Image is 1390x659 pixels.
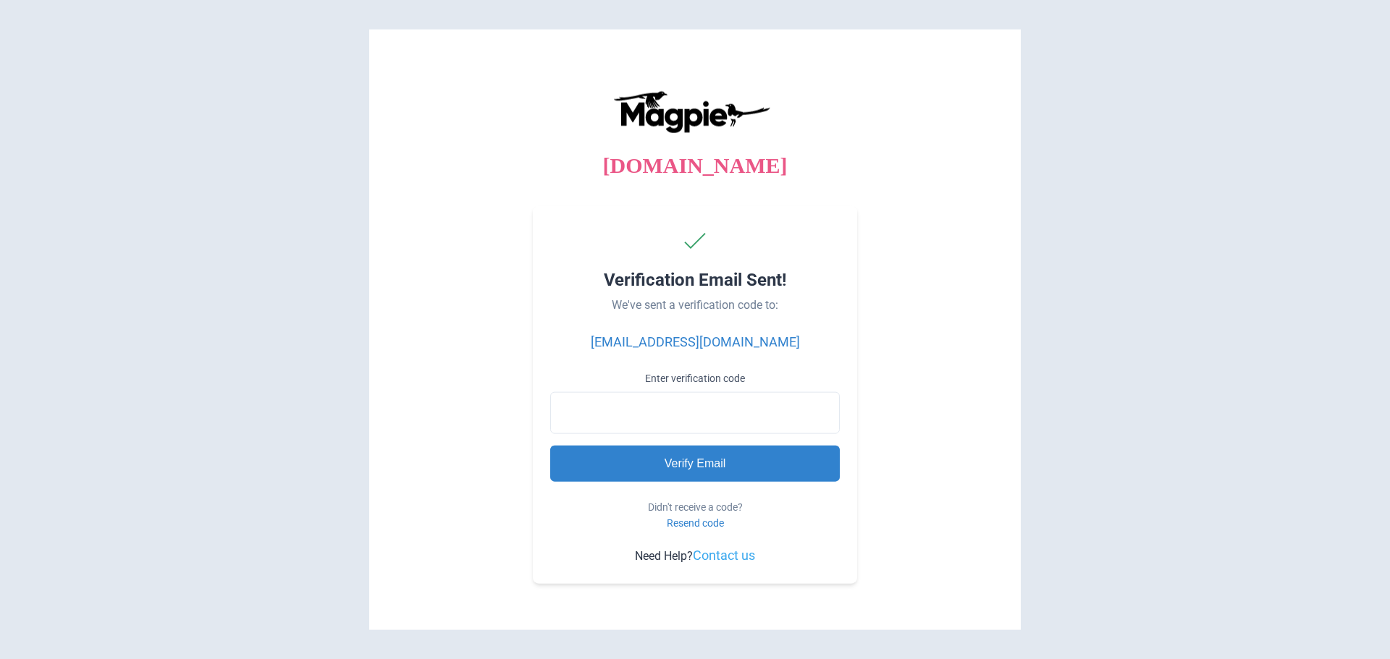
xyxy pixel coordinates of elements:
[550,269,840,290] h2: Verification Email Sent!
[550,446,840,482] input: Verify Email
[550,296,840,315] p: We've sent a verification code to:
[550,498,840,514] p: Didn't receive a code?
[667,517,724,529] a: Resend code
[550,370,840,386] label: Enter verification code
[610,90,772,133] img: logo-ab69f6fb50320c5b225c76a69d11143b.png
[550,223,840,566] div: Need Help?
[550,332,840,353] p: [EMAIL_ADDRESS][DOMAIN_NAME]
[693,548,755,563] a: Contact us
[398,148,992,182] p: [DOMAIN_NAME]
